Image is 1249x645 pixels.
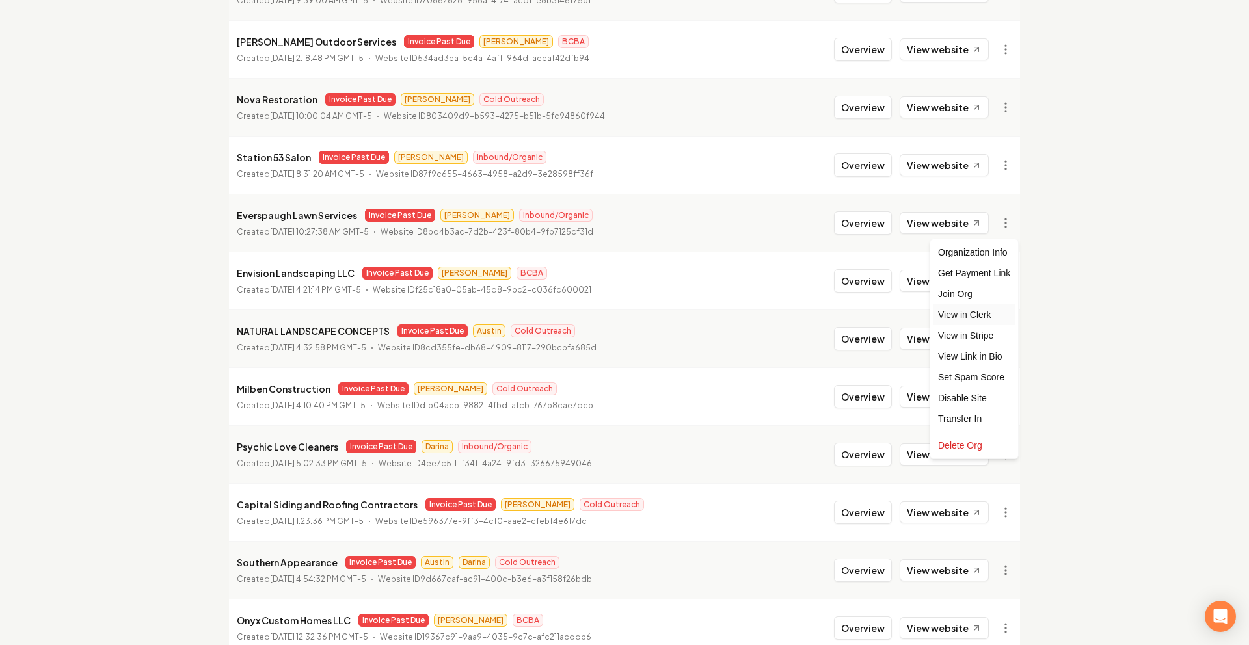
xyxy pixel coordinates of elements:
[933,408,1015,429] div: Transfer In
[933,263,1015,283] div: Get Payment Link
[933,304,1015,325] a: View in Clerk
[933,367,1015,388] div: Set Spam Score
[933,388,1015,408] div: Disable Site
[933,435,1015,456] div: Delete Org
[933,242,1015,263] div: Organization Info
[933,325,1015,346] a: View in Stripe
[933,283,1015,304] div: Join Org
[933,346,1015,367] a: View Link in Bio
